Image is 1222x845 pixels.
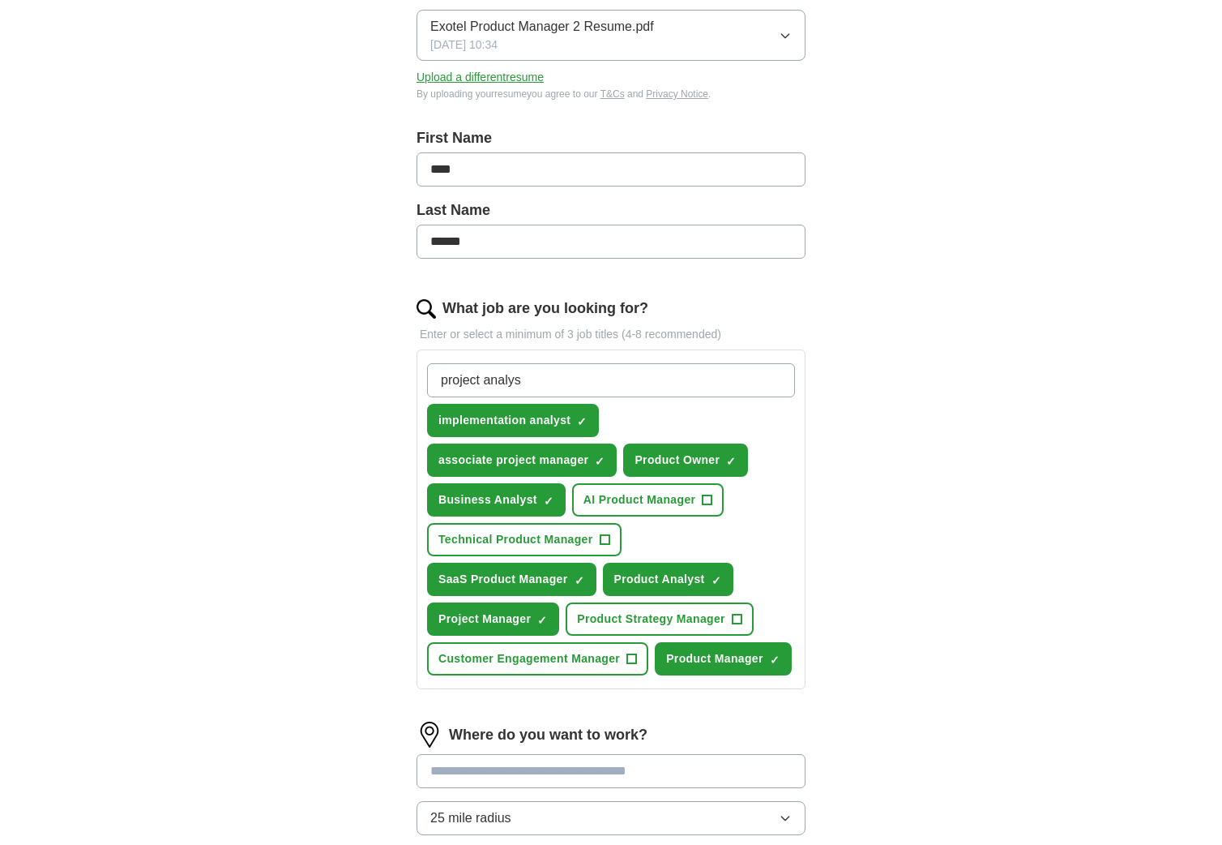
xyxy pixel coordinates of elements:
[575,574,584,587] span: ✓
[430,809,511,828] span: 25 mile radius
[438,491,537,508] span: Business Analyst
[566,603,754,636] button: Product Strategy Manager
[427,363,795,397] input: Type a job title and press enter
[417,127,805,149] label: First Name
[427,523,622,556] button: Technical Product Manager
[427,642,648,676] button: Customer Engagement Manager
[449,724,647,746] label: Where do you want to work?
[417,199,805,221] label: Last Name
[614,571,705,588] span: Product Analyst
[417,299,436,319] img: search.png
[603,563,733,596] button: Product Analyst✓
[577,415,587,428] span: ✓
[711,574,721,587] span: ✓
[427,404,599,437] button: implementation analyst✓
[438,452,588,469] span: associate project manager
[442,298,648,320] label: What job are you looking for?
[726,455,736,468] span: ✓
[427,603,559,636] button: Project Manager✓
[430,36,498,54] span: [DATE] 10:34
[600,88,625,100] a: T&Cs
[427,563,596,596] button: SaaS Product Manager✓
[595,455,605,468] span: ✓
[417,10,805,61] button: Exotel Product Manager 2 Resume.pdf[DATE] 10:34
[417,722,442,748] img: location.png
[438,611,531,628] span: Project Manager
[417,87,805,101] div: By uploading your resume you agree to our and .
[623,444,748,477] button: Product Owner✓
[438,531,593,548] span: Technical Product Manager
[417,801,805,835] button: 25 mile radius
[770,654,780,667] span: ✓
[655,642,792,676] button: Product Manager✓
[438,650,620,667] span: Customer Engagement Manager
[646,88,708,100] a: Privacy Notice
[537,614,547,627] span: ✓
[572,483,724,517] button: AI Product Manager
[634,452,720,469] span: Product Owner
[438,571,568,588] span: SaaS Product Manager
[544,495,553,508] span: ✓
[583,491,696,508] span: AI Product Manager
[417,326,805,343] p: Enter or select a minimum of 3 job titles (4-8 recommended)
[427,483,566,517] button: Business Analyst✓
[666,650,763,667] span: Product Manager
[427,444,617,477] button: associate project manager✓
[430,17,654,36] span: Exotel Product Manager 2 Resume.pdf
[417,69,544,86] button: Upload a differentresume
[438,412,570,429] span: implementation analyst
[577,611,725,628] span: Product Strategy Manager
